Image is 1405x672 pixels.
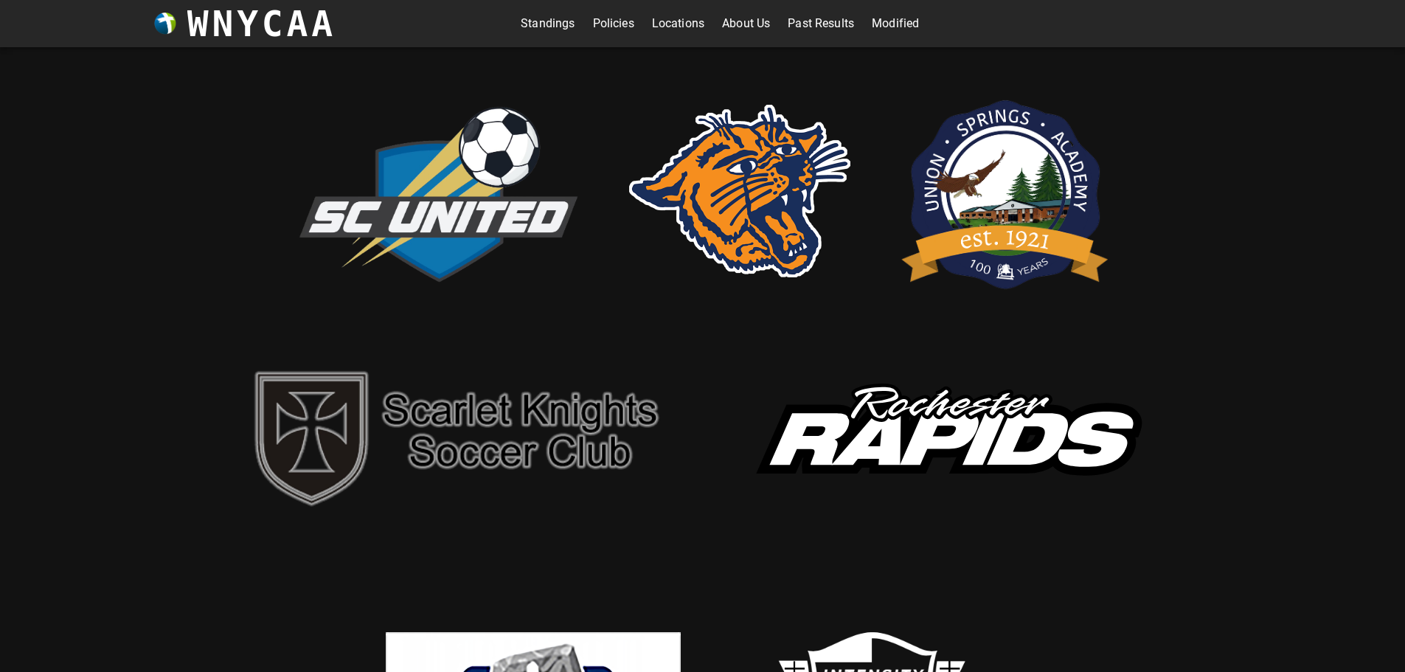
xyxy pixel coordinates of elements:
[593,12,634,35] a: Policies
[187,3,336,44] h3: WNYCAA
[872,12,919,35] a: Modified
[629,105,850,277] img: rsd.png
[521,12,575,35] a: Standings
[895,77,1116,305] img: usa.png
[238,357,681,516] img: sk.png
[722,12,770,35] a: About Us
[290,91,585,292] img: scUnited.png
[788,12,854,35] a: Past Results
[725,355,1168,519] img: rapids.svg
[154,13,176,35] img: wnycaaBall.png
[652,12,704,35] a: Locations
